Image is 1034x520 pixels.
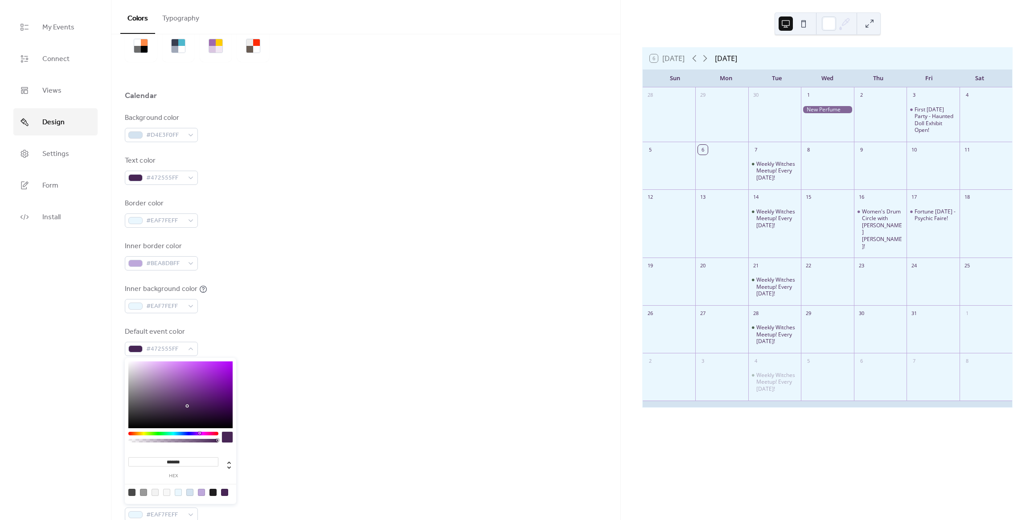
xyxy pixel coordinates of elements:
[146,130,184,141] span: #D4E3F0FF
[645,192,655,202] div: 12
[857,145,866,155] div: 9
[962,90,972,100] div: 4
[42,115,65,129] span: Design
[125,327,196,337] div: Default event color
[125,90,157,101] div: Calendar
[751,356,761,366] div: 4
[645,261,655,270] div: 19
[221,489,228,496] div: rgb(71, 37, 85)
[804,90,813,100] div: 1
[748,276,801,297] div: Weekly Witches Meetup! Every Tuesday!
[962,192,972,202] div: 18
[962,261,972,270] div: 25
[13,172,98,199] a: Form
[42,179,58,192] span: Form
[962,356,972,366] div: 8
[125,241,196,252] div: Inner border color
[701,70,751,87] div: Mon
[146,344,184,355] span: #472555FF
[756,276,797,297] div: Weekly Witches Meetup! Every [DATE]!
[698,90,708,100] div: 29
[163,489,170,496] div: rgb(248, 248, 248)
[804,308,813,318] div: 29
[650,70,701,87] div: Sun
[756,160,797,181] div: Weekly Witches Meetup! Every [DATE]!
[42,20,74,34] span: My Events
[42,84,62,98] span: Views
[698,192,708,202] div: 13
[128,474,218,479] label: hex
[802,70,853,87] div: Wed
[125,284,197,295] div: Inner background color
[146,258,184,269] span: #BEA8DBFF
[909,356,919,366] div: 7
[907,106,959,134] div: First Friday Party - Haunted Doll Exhibit Open!
[13,77,98,104] a: Views
[42,147,69,161] span: Settings
[146,301,184,312] span: #EAF7FEFF
[751,192,761,202] div: 14
[748,160,801,181] div: Weekly Witches Meetup! Every Tuesday!
[698,308,708,318] div: 27
[907,208,959,222] div: Fortune Friday - Psychic Faire!
[751,90,761,100] div: 30
[954,70,1005,87] div: Sat
[198,489,205,496] div: rgb(190, 168, 219)
[140,489,147,496] div: rgb(153, 153, 153)
[146,173,184,184] span: #472555FF
[915,208,956,222] div: Fortune [DATE] - Psychic Faire!
[962,308,972,318] div: 1
[128,489,135,496] div: rgb(74, 74, 74)
[854,208,907,250] div: Women's Drum Circle with Ann Marie!
[748,324,801,345] div: Weekly Witches Meetup! Every Tuesday!
[645,308,655,318] div: 26
[756,208,797,229] div: Weekly Witches Meetup! Every [DATE]!
[13,45,98,72] a: Connect
[645,145,655,155] div: 5
[13,13,98,41] a: My Events
[804,356,813,366] div: 5
[909,308,919,318] div: 31
[756,372,797,393] div: Weekly Witches Meetup! Every [DATE]!
[13,108,98,135] a: Design
[751,308,761,318] div: 28
[756,324,797,345] div: Weekly Witches Meetup! Every [DATE]!
[698,356,708,366] div: 3
[909,261,919,270] div: 24
[751,70,802,87] div: Tue
[42,210,61,224] span: Install
[748,372,801,393] div: Weekly Witches Meetup! Every Tuesday!
[186,489,193,496] div: rgb(212, 227, 240)
[751,261,761,270] div: 21
[857,356,866,366] div: 6
[903,70,954,87] div: Fri
[13,203,98,230] a: Install
[698,261,708,270] div: 20
[152,489,159,496] div: rgb(243, 243, 243)
[645,90,655,100] div: 28
[209,489,217,496] div: rgb(31, 29, 32)
[801,106,853,114] div: New Perfume Release
[125,156,196,166] div: Text color
[645,356,655,366] div: 2
[13,140,98,167] a: Settings
[962,145,972,155] div: 11
[915,106,956,134] div: First [DATE] Party - Haunted Doll Exhibit Open!
[42,52,70,66] span: Connect
[857,192,866,202] div: 16
[804,145,813,155] div: 8
[175,489,182,496] div: rgb(234, 247, 254)
[125,198,196,209] div: Border color
[857,261,866,270] div: 23
[715,53,737,64] div: [DATE]
[857,308,866,318] div: 30
[909,192,919,202] div: 17
[804,261,813,270] div: 22
[909,90,919,100] div: 3
[804,192,813,202] div: 15
[751,145,761,155] div: 7
[146,216,184,226] span: #EAF7FEFF
[909,145,919,155] div: 10
[857,90,866,100] div: 2
[698,145,708,155] div: 6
